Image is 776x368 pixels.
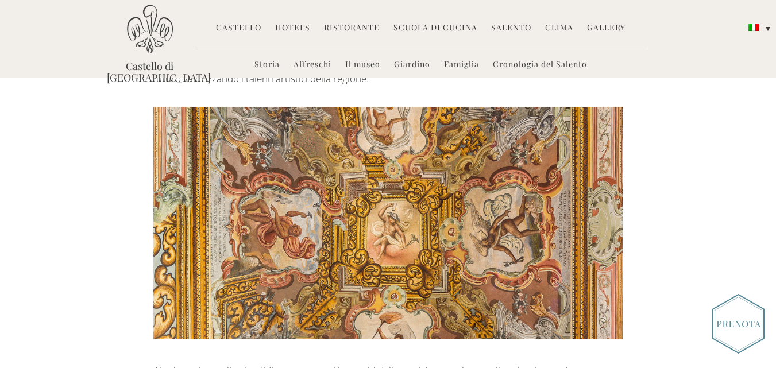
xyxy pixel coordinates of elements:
a: Scuola di Cucina [393,22,477,35]
a: Giardino [394,59,430,72]
img: mythological themes on the ceiling frescoes of Castello di Ugento [153,95,623,351]
a: Il museo [345,59,380,72]
img: Castello di Ugento [127,5,173,53]
a: Castello [216,22,261,35]
a: Storia [254,59,280,72]
img: Book_Button_Italian.png [712,294,765,354]
a: Famiglia [444,59,479,72]
a: Hotels [275,22,310,35]
a: Gallery [587,22,626,35]
a: Ristorante [324,22,380,35]
a: Affreschi [294,59,331,72]
a: Castello di [GEOGRAPHIC_DATA] [107,60,193,83]
a: Salento [491,22,531,35]
a: Cronologia del Salento [493,59,587,72]
img: Italiano [748,24,759,31]
a: Clima [545,22,573,35]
